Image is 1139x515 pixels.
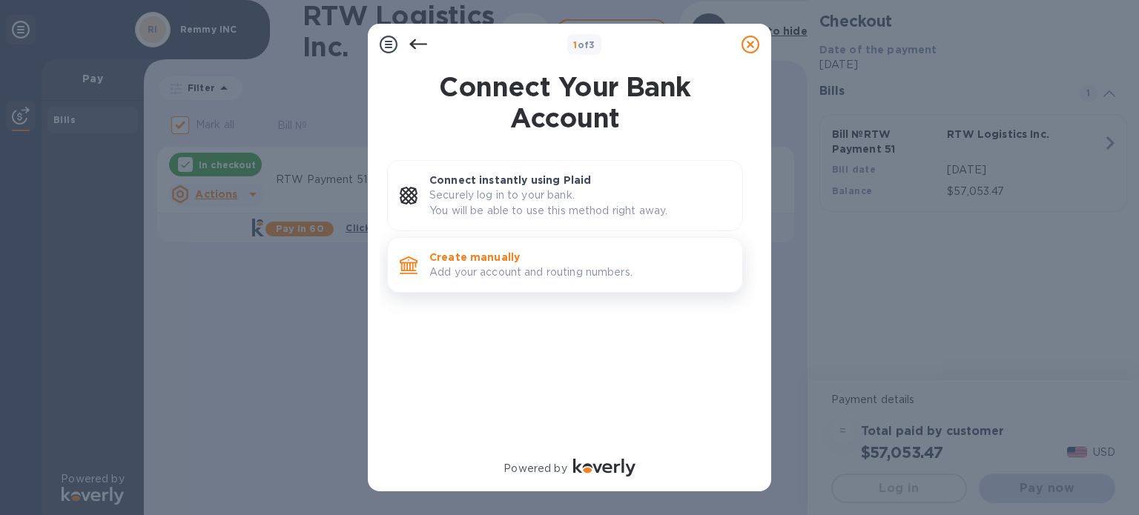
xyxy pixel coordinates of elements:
b: of 3 [573,39,595,50]
img: Logo [573,459,635,476]
p: Securely log in to your bank. You will be able to use this method right away. [429,187,730,219]
span: 1 [573,39,577,50]
p: Connect instantly using Plaid [429,173,730,187]
p: Create manually [429,250,730,265]
h1: Connect Your Bank Account [381,71,749,133]
p: Add your account and routing numbers. [429,265,730,280]
p: Powered by [504,461,567,476]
